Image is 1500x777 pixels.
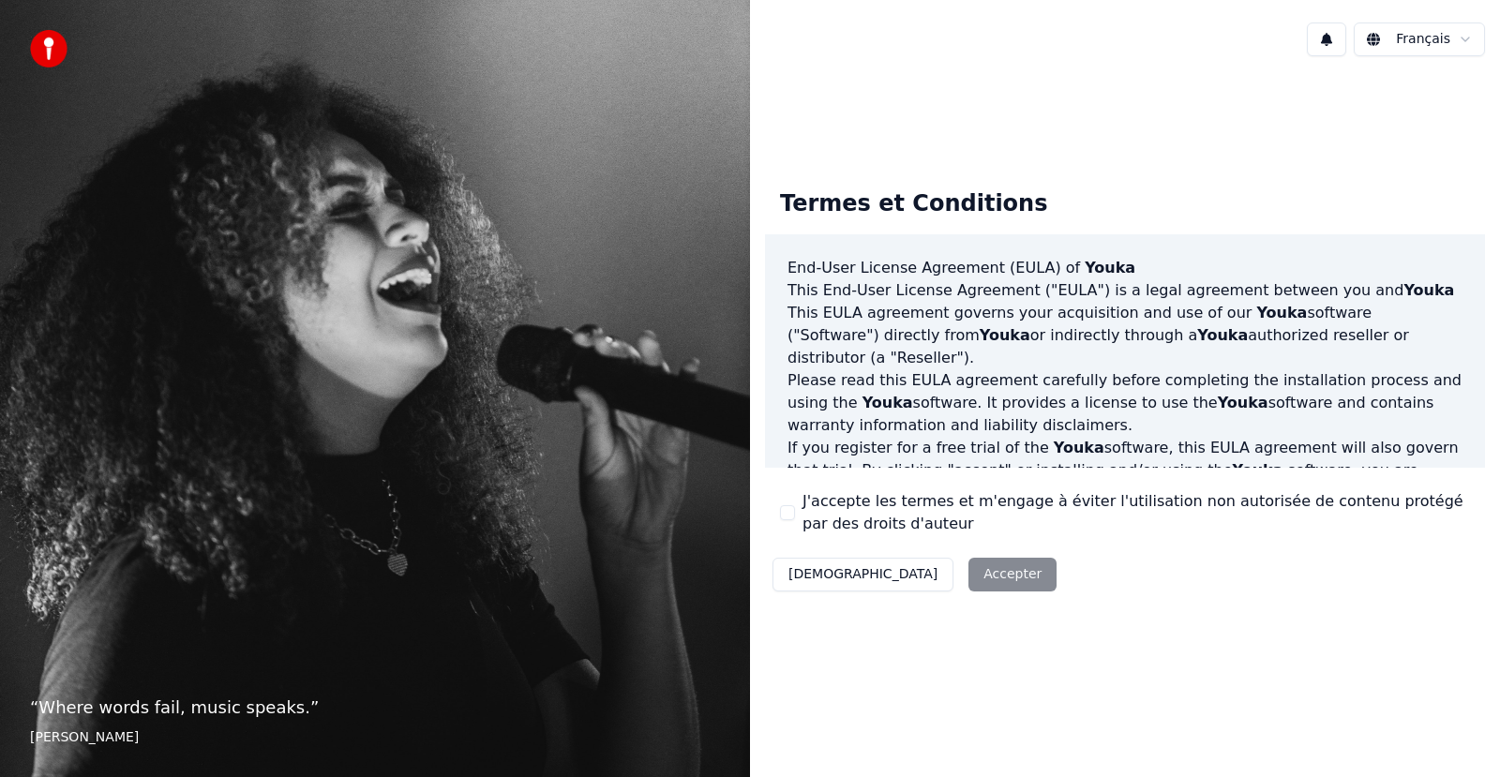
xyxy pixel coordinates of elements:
span: Youka [1197,326,1248,344]
p: Please read this EULA agreement carefully before completing the installation process and using th... [787,369,1462,437]
span: Youka [1233,461,1283,479]
button: [DEMOGRAPHIC_DATA] [772,558,953,591]
h3: End-User License Agreement (EULA) of [787,257,1462,279]
span: Youka [1256,304,1307,321]
span: Youka [1403,281,1454,299]
label: J'accepte les termes et m'engage à éviter l'utilisation non autorisée de contenu protégé par des ... [802,490,1470,535]
div: Termes et Conditions [765,174,1062,234]
img: youka [30,30,67,67]
span: Youka [862,394,913,411]
p: This End-User License Agreement ("EULA") is a legal agreement between you and [787,279,1462,302]
span: Youka [980,326,1030,344]
p: “ Where words fail, music speaks. ” [30,695,720,721]
footer: [PERSON_NAME] [30,728,720,747]
p: This EULA agreement governs your acquisition and use of our software ("Software") directly from o... [787,302,1462,369]
p: If you register for a free trial of the software, this EULA agreement will also govern that trial... [787,437,1462,527]
span: Youka [1054,439,1104,456]
span: Youka [1218,394,1268,411]
span: Youka [1085,259,1135,276]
